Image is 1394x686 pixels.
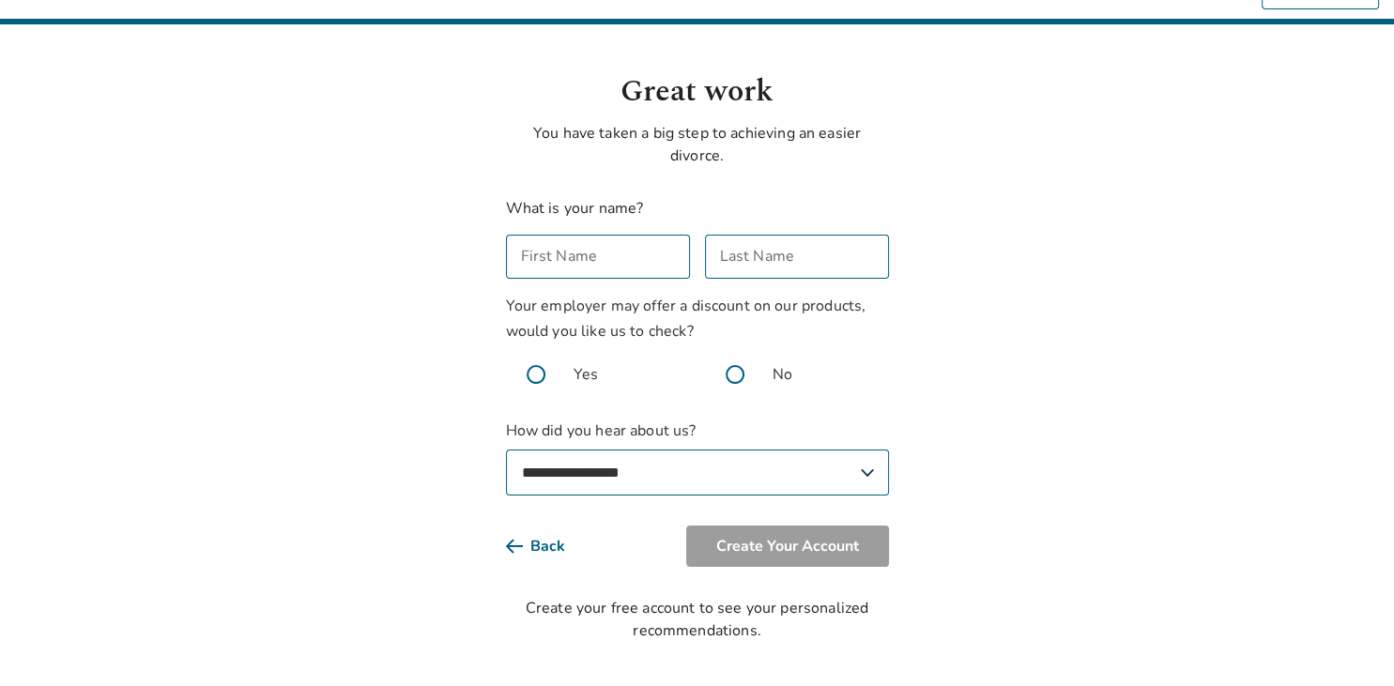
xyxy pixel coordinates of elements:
p: You have taken a big step to achieving an easier divorce. [506,122,889,167]
h1: Great work [506,69,889,114]
div: Create your free account to see your personalized recommendations. [506,597,889,642]
span: Your employer may offer a discount on our products, would you like us to check? [506,296,866,342]
label: What is your name? [506,198,644,219]
label: How did you hear about us? [506,419,889,495]
span: Yes [574,363,598,386]
button: Create Your Account [686,526,889,567]
iframe: Chat Widget [1300,596,1394,686]
select: How did you hear about us? [506,450,889,495]
span: No [773,363,792,386]
button: Back [506,526,595,567]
